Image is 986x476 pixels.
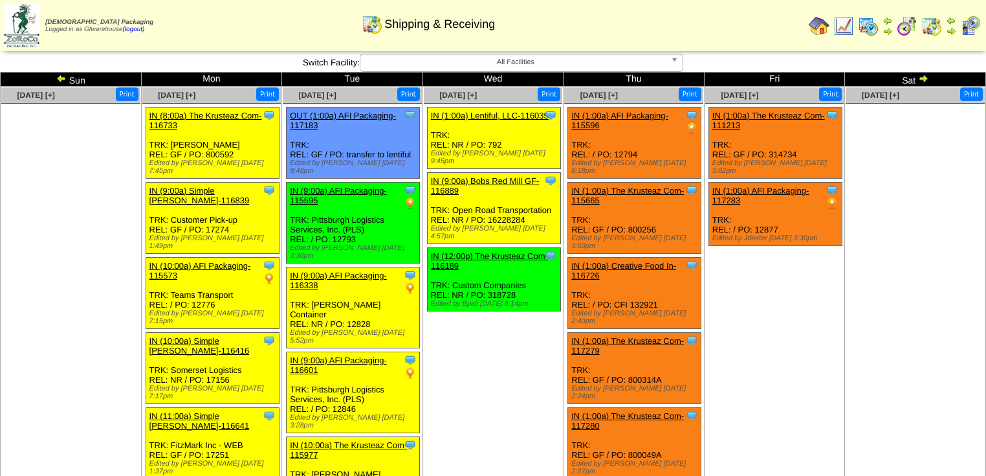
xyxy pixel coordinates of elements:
img: Tooltip [404,109,417,122]
img: PO [685,122,698,135]
img: Tooltip [685,409,698,422]
a: OUT (1:00a) AFI Packaging-117183 [290,111,396,130]
img: arrowleft.gif [946,16,956,26]
td: Thu [564,73,705,87]
a: IN (1:00a) The Krusteaz Com-117280 [571,411,684,431]
span: Logged in as Gfwarehouse [45,19,153,33]
img: PO [826,197,838,210]
img: Tooltip [826,184,838,197]
button: Print [256,87,279,101]
a: IN (1:00a) AFI Packaging-117283 [712,186,809,205]
span: [DATE] [+] [862,91,899,100]
img: Tooltip [685,109,698,122]
div: Edited by [PERSON_NAME] [DATE] 1:37pm [149,460,279,475]
a: IN (12:00p) The Krusteaz Com-116189 [431,251,548,271]
button: Print [397,87,420,101]
img: arrowright.gif [946,26,956,36]
a: IN (1:00a) The Krusteaz Com-115665 [571,186,684,205]
div: TRK: [PERSON_NAME] REL: GF / PO: 800592 [146,108,279,179]
img: calendarinout.gif [921,16,942,36]
img: arrowright.gif [882,26,893,36]
a: (logout) [123,26,145,33]
a: IN (8:00a) The Krusteaz Com-116733 [149,111,262,130]
div: Edited by [PERSON_NAME] [DATE] 2:24pm [571,385,701,400]
div: Edited by [PERSON_NAME] [DATE] 3:28pm [290,414,419,429]
div: Edited by [PERSON_NAME] [DATE] 3:02pm [712,159,842,175]
button: Print [960,87,983,101]
a: [DATE] [+] [158,91,195,100]
img: Tooltip [263,184,276,197]
img: Tooltip [263,259,276,272]
td: Sat [845,73,986,87]
img: PO [263,272,276,285]
div: Edited by [PERSON_NAME] [DATE] 5:52pm [290,329,419,345]
div: Edited by [PERSON_NAME] [DATE] 7:45pm [149,159,279,175]
img: Tooltip [263,334,276,347]
a: IN (1:00a) The Krusteaz Com-111213 [712,111,825,130]
img: calendarinout.gif [362,14,382,34]
div: Edited by [PERSON_NAME] [DATE] 9:48pm [290,159,419,175]
div: TRK: REL: / PO: 12877 [708,183,842,246]
img: PO [404,282,417,295]
img: Tooltip [685,184,698,197]
div: TRK: Somerset Logistics REL: NR / PO: 17156 [146,333,279,404]
div: TRK: REL: GF / PO: 800256 [568,183,701,254]
a: IN (10:00a) The Krusteaz Com-115977 [290,440,407,460]
button: Print [116,87,138,101]
div: TRK: Pittsburgh Logistics Services, Inc. (PLS) REL: / PO: 12793 [287,183,420,264]
img: Tooltip [826,109,838,122]
img: calendarcustomer.gif [960,16,981,36]
a: IN (9:00a) Simple [PERSON_NAME]-116839 [149,186,250,205]
img: arrowright.gif [918,73,928,84]
a: IN (10:00a) Simple [PERSON_NAME]-116416 [149,336,250,356]
img: calendarblend.gif [897,16,917,36]
img: line_graph.gif [833,16,854,36]
div: Edited by [PERSON_NAME] [DATE] 1:49pm [149,234,279,250]
img: Tooltip [404,354,417,367]
img: Tooltip [263,409,276,422]
div: TRK: [PERSON_NAME] Container REL: NR / PO: 12828 [287,267,420,348]
td: Sun [1,73,142,87]
a: IN (1:00a) The Krusteaz Com-117279 [571,336,684,356]
a: [DATE] [+] [580,91,618,100]
img: Tooltip [263,109,276,122]
img: Tooltip [544,249,557,262]
td: Fri [704,73,845,87]
div: TRK: REL: GF / PO: 314734 [708,108,842,179]
td: Wed [422,73,564,87]
img: home.gif [809,16,829,36]
img: arrowleft.gif [56,73,67,84]
span: Shipping & Receiving [384,17,495,31]
a: IN (9:00a) AFI Packaging-116338 [290,271,387,290]
img: PO [404,197,417,210]
a: [DATE] [+] [439,91,477,100]
a: IN (9:00a) AFI Packaging-115595 [290,186,387,205]
div: TRK: REL: GF / PO: 800314A [568,333,701,404]
a: [DATE] [+] [299,91,336,100]
span: All Facilities [366,54,666,70]
div: TRK: Open Road Transportation REL: NR / PO: 16228284 [427,173,560,244]
a: [DATE] [+] [721,91,758,100]
img: Tooltip [544,174,557,187]
a: [DATE] [+] [17,91,55,100]
div: TRK: Teams Transport REL: / PO: 12776 [146,258,279,329]
div: TRK: Pittsburgh Logistics Services, Inc. (PLS) REL: / PO: 12846 [287,352,420,433]
a: IN (1:00a) Creative Food In-116726 [571,261,676,280]
div: Edited by [PERSON_NAME] [DATE] 2:27pm [571,460,701,475]
img: PO [404,367,417,380]
td: Mon [141,73,282,87]
a: IN (10:00a) AFI Packaging-115573 [149,261,251,280]
div: Edited by [PERSON_NAME] [DATE] 9:45pm [431,150,560,165]
a: IN (1:00a) Lentiful, LLC-116035 [431,111,549,120]
div: TRK: REL: GF / PO: transfer to lentiful [287,108,420,179]
div: Edited by Jdexter [DATE] 3:30pm [712,234,842,242]
div: Edited by [PERSON_NAME] [DATE] 3:30pm [290,244,419,260]
button: Print [538,87,560,101]
img: Tooltip [404,269,417,282]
